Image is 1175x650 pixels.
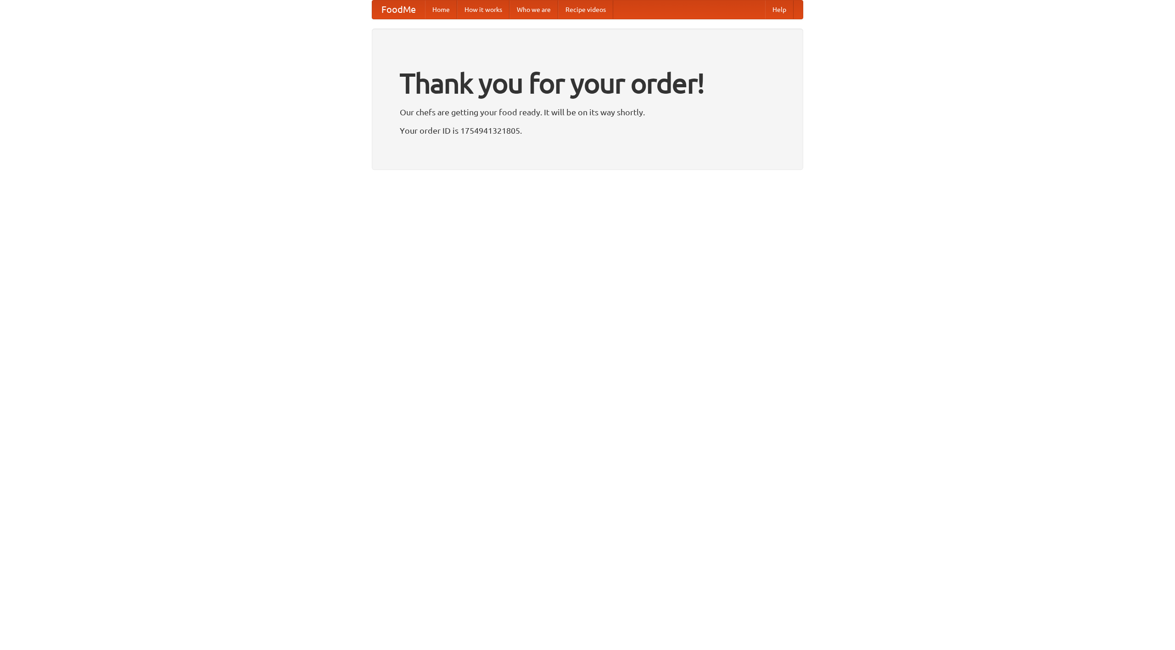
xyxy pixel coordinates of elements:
a: Help [765,0,794,19]
a: Home [425,0,457,19]
a: FoodMe [372,0,425,19]
h1: Thank you for your order! [400,61,775,105]
a: How it works [457,0,509,19]
p: Your order ID is 1754941321805. [400,124,775,137]
a: Who we are [509,0,558,19]
a: Recipe videos [558,0,613,19]
p: Our chefs are getting your food ready. It will be on its way shortly. [400,105,775,119]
